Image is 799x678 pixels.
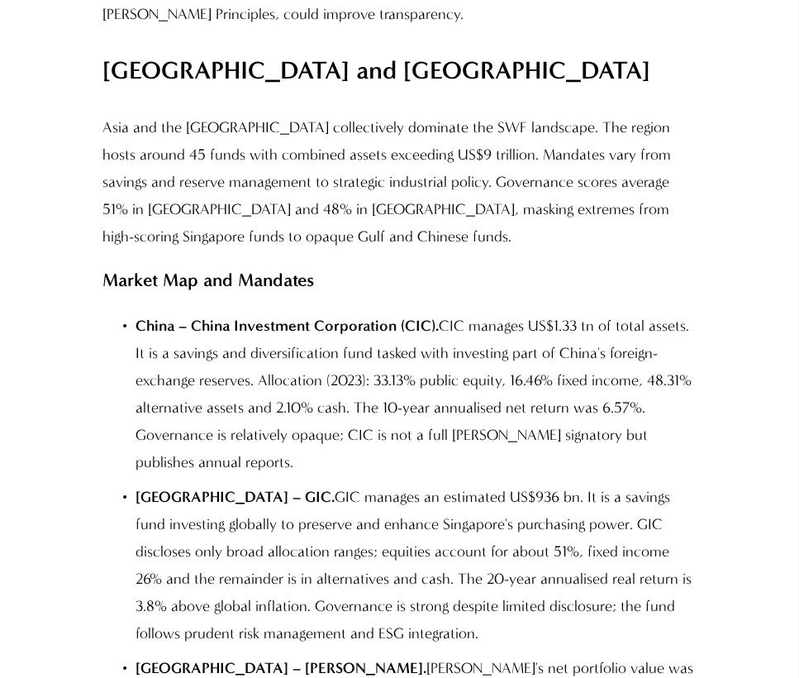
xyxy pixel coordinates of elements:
[102,55,650,85] strong: [GEOGRAPHIC_DATA] and [GEOGRAPHIC_DATA]
[102,114,696,251] p: Asia and the [GEOGRAPHIC_DATA] collectively dominate the SWF landscape. The region hosts around 4...
[136,317,439,335] strong: China – China Investment Corporation (CIC).
[136,484,696,647] p: GIC manages an estimated US$936 bn. It is a savings fund investing globally to preserve and enhan...
[136,313,696,476] p: CIC manages US$1.33 tn of total assets. It is a savings and diversification fund tasked with inve...
[136,659,426,677] strong: [GEOGRAPHIC_DATA] – [PERSON_NAME].
[136,488,335,506] strong: [GEOGRAPHIC_DATA] – GIC.
[102,270,314,290] strong: Market Map and Mandates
